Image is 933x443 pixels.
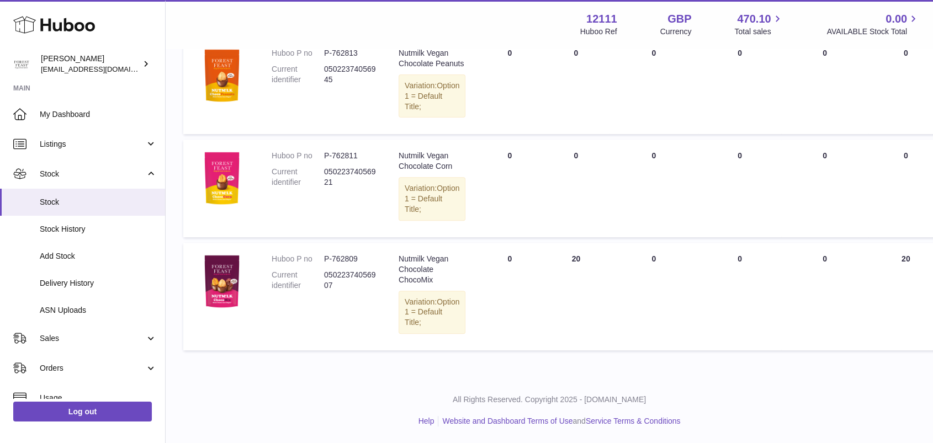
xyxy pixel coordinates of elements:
td: 0 [543,140,609,237]
span: Sales [40,333,145,344]
span: Option 1 = Default Title; [405,184,459,214]
strong: 12111 [586,12,617,26]
a: Service Terms & Conditions [586,417,681,425]
dd: P-762809 [324,254,377,264]
a: Website and Dashboard Terms of Use [442,417,572,425]
img: bronaghc@forestfeast.com [13,56,30,72]
a: Help [418,417,434,425]
a: Log out [13,402,152,421]
span: Orders [40,363,145,373]
span: [EMAIL_ADDRESS][DOMAIN_NAME] [41,65,162,73]
li: and [438,416,680,426]
span: AVAILABLE Stock Total [826,26,920,37]
div: Variation: [399,177,465,221]
span: 470.10 [737,12,771,26]
span: Stock [40,197,157,207]
td: 20 [543,243,609,350]
span: 0.00 [886,12,907,26]
dd: 05022374056907 [324,270,377,291]
dt: Current identifier [272,167,324,188]
dt: Huboo P no [272,151,324,161]
div: Nutmilk Vegan Chocolate ChocoMix [399,254,465,285]
span: 0 [823,254,827,263]
a: 0.00 AVAILABLE Stock Total [826,12,920,37]
td: 0 [609,140,698,237]
div: Variation: [399,74,465,118]
td: 0 [698,37,781,134]
div: Nutmilk Vegan Chocolate Peanuts [399,48,465,69]
dt: Huboo P no [272,254,324,264]
p: All Rights Reserved. Copyright 2025 - [DOMAIN_NAME] [174,394,924,405]
td: 0 [543,37,609,134]
span: Total sales [734,26,783,37]
span: Listings [40,139,145,150]
dt: Current identifier [272,64,324,85]
span: Stock History [40,224,157,234]
span: Usage [40,393,157,403]
img: product image [194,254,250,309]
div: Variation: [399,291,465,334]
td: 0 [698,243,781,350]
span: My Dashboard [40,109,157,120]
span: Add Stock [40,251,157,261]
span: 0 [823,49,827,57]
dd: P-762811 [324,151,377,161]
span: ASN Uploads [40,305,157,316]
div: Currency [660,26,692,37]
span: Stock [40,169,145,179]
span: Option 1 = Default Title; [405,297,459,327]
span: Delivery History [40,278,157,289]
span: 0 [823,151,827,160]
div: Huboo Ref [580,26,617,37]
dt: Current identifier [272,270,324,291]
dd: P-762813 [324,48,377,58]
td: 0 [476,140,543,237]
img: product image [194,151,250,206]
td: 0 [609,37,698,134]
strong: GBP [667,12,691,26]
dd: 05022374056921 [324,167,377,188]
td: 0 [698,140,781,237]
div: Nutmilk Vegan Chocolate Corn [399,151,465,172]
span: Option 1 = Default Title; [405,81,459,111]
a: 470.10 Total sales [734,12,783,37]
td: 0 [476,37,543,134]
dd: 05022374056945 [324,64,377,85]
div: [PERSON_NAME] [41,54,140,74]
dt: Huboo P no [272,48,324,58]
td: 0 [609,243,698,350]
td: 0 [476,243,543,350]
img: product image [194,48,250,103]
